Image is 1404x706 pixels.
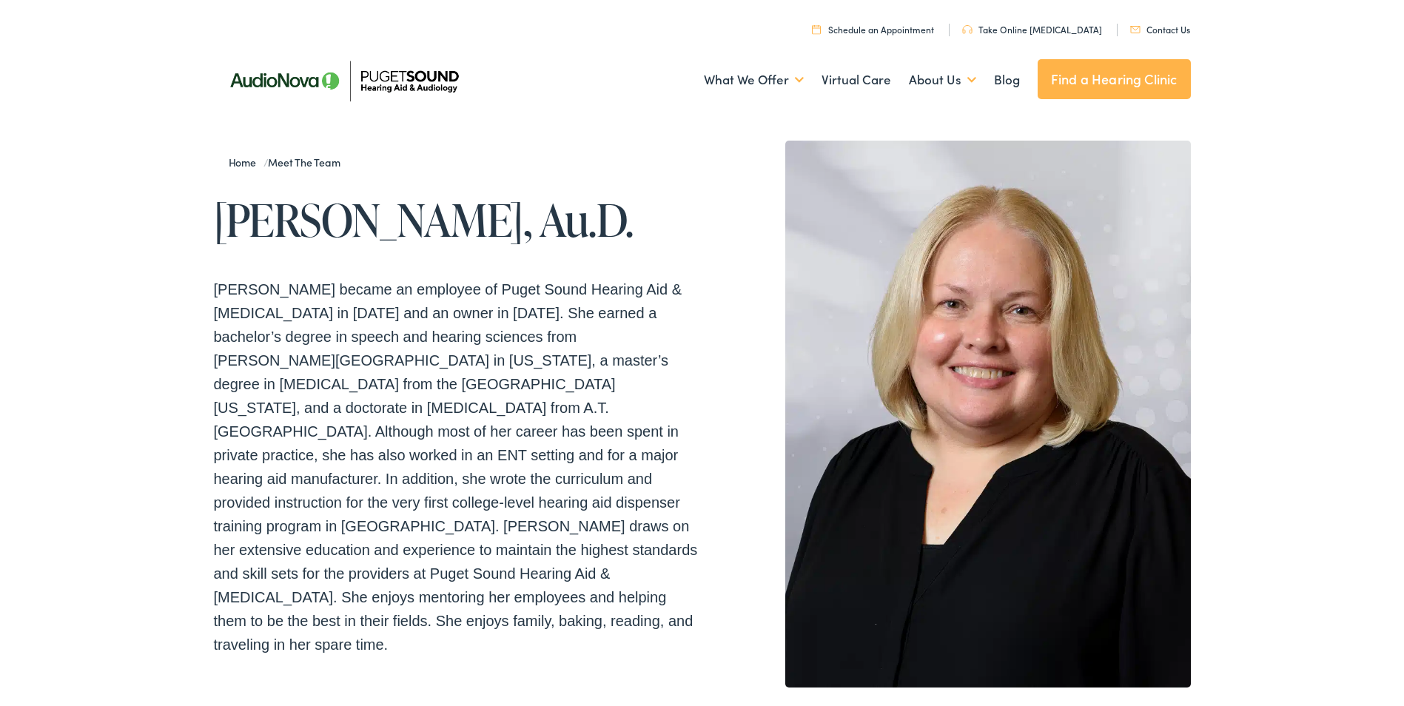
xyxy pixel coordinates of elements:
p: [PERSON_NAME] became an employee of Puget Sound Hearing Aid & [MEDICAL_DATA] in [DATE] and an own... [214,278,702,656]
a: Virtual Care [822,53,891,107]
a: Meet the Team [268,155,347,169]
img: Patty Petermann, Doctor of Audiology at Puget Sound Hearing Aid & Audiology [785,141,1191,688]
a: About Us [909,53,976,107]
a: Home [229,155,263,169]
img: utility icon [1130,26,1141,33]
img: utility icon [812,24,821,34]
span: / [229,155,348,169]
a: Find a Hearing Clinic [1038,59,1191,99]
a: Take Online [MEDICAL_DATA] [962,23,1102,36]
a: Schedule an Appointment [812,23,934,36]
img: utility icon [962,25,973,34]
a: What We Offer [704,53,804,107]
h1: [PERSON_NAME], Au.D. [214,195,702,244]
a: Contact Us [1130,23,1190,36]
a: Blog [994,53,1020,107]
